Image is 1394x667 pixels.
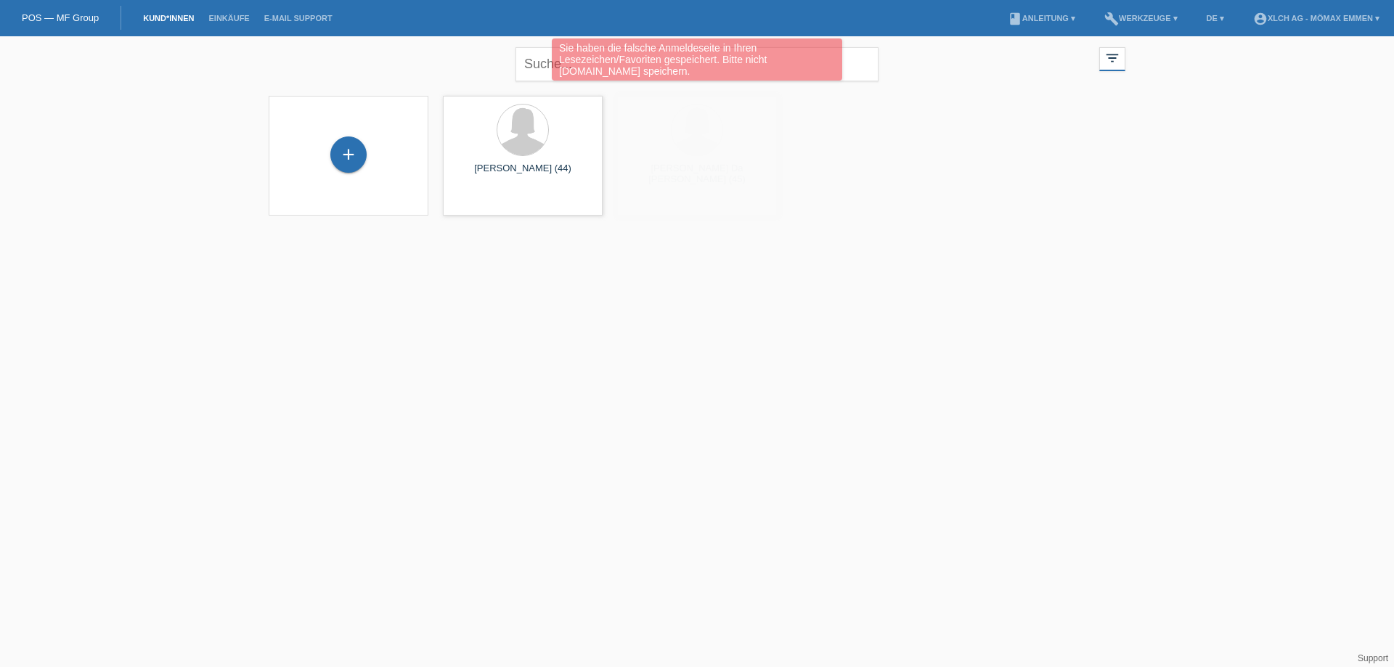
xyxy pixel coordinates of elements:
[257,14,340,22] a: E-Mail Support
[1008,12,1022,26] i: book
[552,38,842,81] div: Sie haben die falsche Anmeldeseite in Ihren Lesezeichen/Favoriten gespeichert. Bitte nicht [DOMAI...
[136,14,201,22] a: Kund*innen
[1104,12,1119,26] i: build
[22,12,99,23] a: POS — MF Group
[331,142,366,167] div: Kund*in hinzufügen
[1253,12,1268,26] i: account_circle
[629,163,765,186] div: [PERSON_NAME] Da [PERSON_NAME] (45)
[1246,14,1387,22] a: account_circleXLCH AG - Mömax Emmen ▾
[1199,14,1231,22] a: DE ▾
[201,14,256,22] a: Einkäufe
[1097,14,1185,22] a: buildWerkzeuge ▾
[455,163,591,186] div: [PERSON_NAME] (44)
[1000,14,1083,22] a: bookAnleitung ▾
[1358,653,1388,663] a: Support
